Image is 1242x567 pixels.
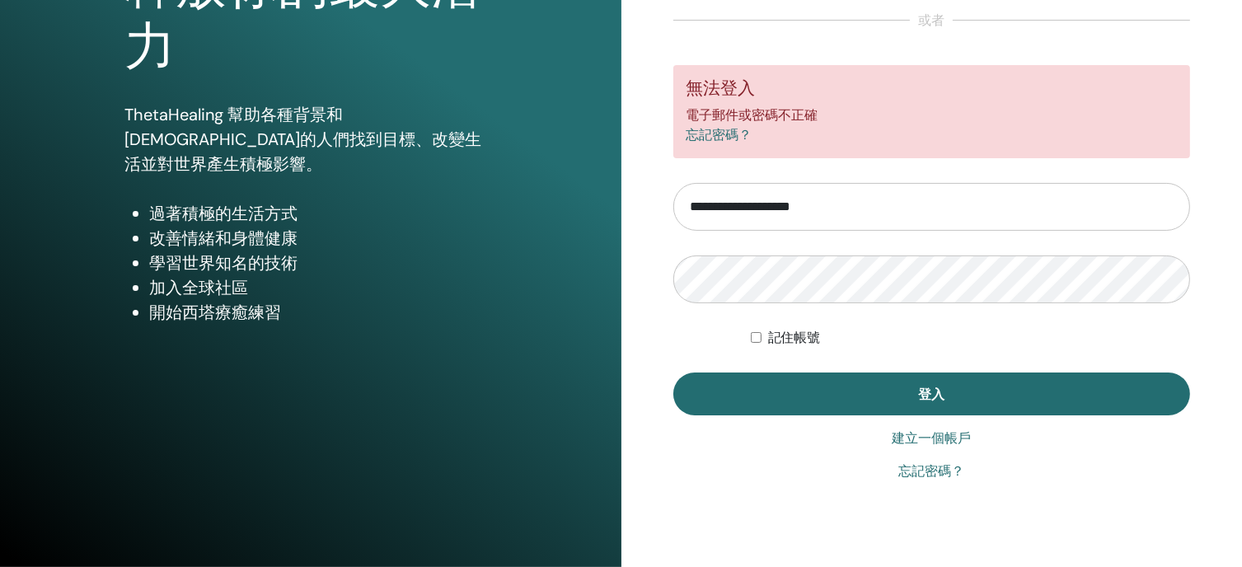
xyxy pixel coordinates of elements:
font: 登入 [918,386,944,403]
button: 登入 [673,373,1191,415]
font: 改善情緒和身體健康 [149,227,298,249]
div: 無限期地保持我的身份驗證狀態，或直到我手動註銷 [751,328,1190,348]
font: 建立一個帳戶 [892,430,971,446]
font: 開始西塔療癒練習 [149,302,281,323]
font: 忘記密碼？ [898,463,964,479]
font: 或者 [918,12,944,29]
font: ThetaHealing 幫助各種背景和[DEMOGRAPHIC_DATA]的人們找到目標、改變生活並對世界產生積極影響。 [124,104,481,175]
a: 忘記密碼？ [687,127,752,143]
a: 忘記密碼？ [898,462,964,481]
font: 電子郵件或密碼不正確 [687,107,818,123]
font: 學習世界知名的技術 [149,252,298,274]
font: 過著積極的生活方式 [149,203,298,224]
font: 無法登入 [687,78,756,98]
a: 建立一個帳戶 [892,429,971,448]
font: 加入全球社區 [149,277,248,298]
font: 記住帳號 [768,330,821,345]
